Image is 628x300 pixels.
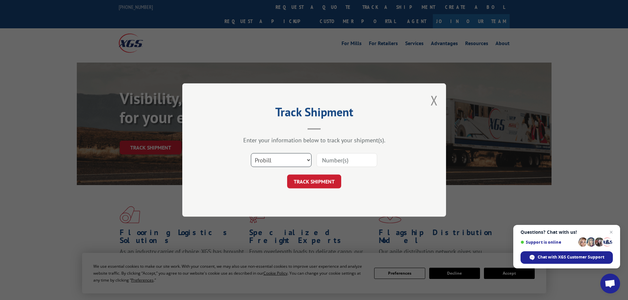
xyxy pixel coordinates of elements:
[215,107,413,120] h2: Track Shipment
[538,254,604,260] span: Chat with XGS Customer Support
[287,175,341,188] button: TRACK SHIPMENT
[215,136,413,144] div: Enter your information below to track your shipment(s).
[431,92,438,109] button: Close modal
[521,251,613,264] div: Chat with XGS Customer Support
[521,230,613,235] span: Questions? Chat with us!
[607,228,615,236] span: Close chat
[316,153,377,167] input: Number(s)
[600,274,620,293] div: Open chat
[521,240,576,245] span: Support is online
